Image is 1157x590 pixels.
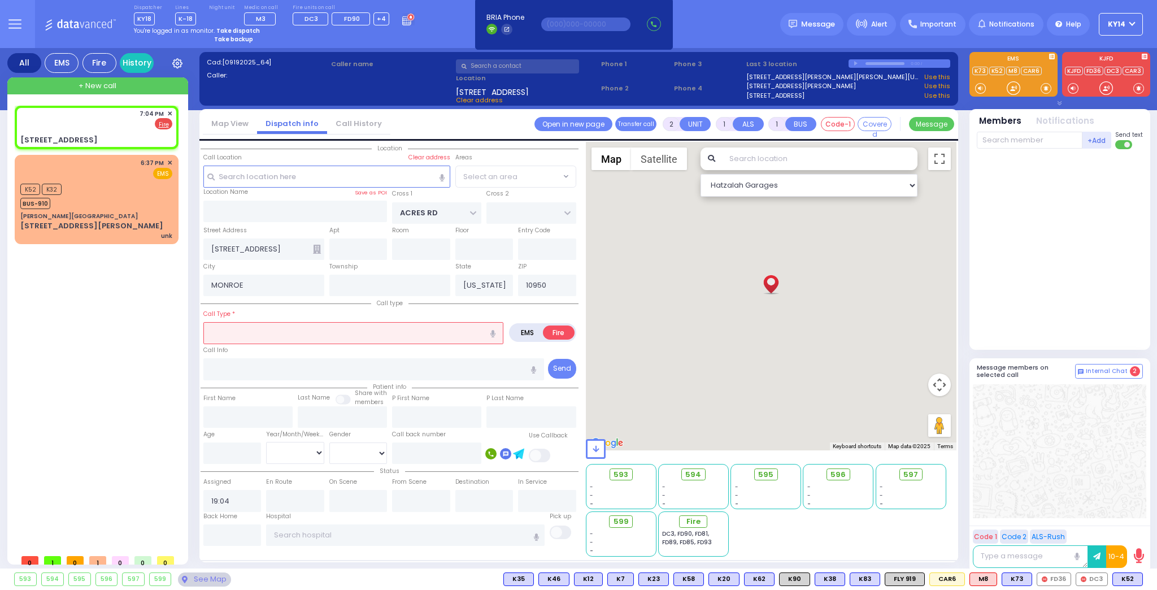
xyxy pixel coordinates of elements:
[214,35,253,44] strong: Take backup
[924,81,950,91] a: Use this
[924,72,950,82] a: Use this
[850,572,880,586] div: K83
[662,483,666,491] span: -
[735,500,738,508] span: -
[161,232,172,240] div: unk
[977,364,1075,379] h5: Message members on selected call
[392,226,409,235] label: Room
[1112,572,1143,586] div: K52
[42,184,62,195] span: K32
[735,491,738,500] span: -
[972,67,988,75] a: K73
[909,117,954,131] button: Message
[392,478,427,487] label: From Scene
[256,14,266,23] span: M3
[203,153,242,162] label: Call Location
[928,147,951,170] button: Toggle fullscreen view
[392,189,412,198] label: Cross 1
[815,572,845,586] div: BLS
[20,220,163,232] div: [STREET_ADDRESS][PERSON_NAME]
[746,72,921,82] a: [STREET_ADDRESS][PERSON_NAME][PERSON_NAME][US_STATE]
[203,188,248,197] label: Location Name
[1082,132,1112,149] button: +Add
[203,478,231,487] label: Assigned
[355,189,387,197] label: Save as POI
[79,80,116,92] span: + New call
[615,117,656,131] button: Transfer call
[638,572,669,586] div: BLS
[1081,576,1086,582] img: red-radio-icon.svg
[733,117,764,131] button: ALS
[708,572,740,586] div: K20
[134,556,151,565] span: 0
[543,326,575,340] label: Fire
[1130,366,1140,376] span: 2
[929,572,965,586] div: Fire Chief
[141,159,164,167] span: 6:37 PM
[662,491,666,500] span: -
[150,573,171,585] div: 599
[1000,530,1028,544] button: Code 2
[830,469,846,480] span: 596
[1042,576,1047,582] img: red-radio-icon.svg
[69,573,90,585] div: 595
[590,530,593,538] span: -
[1006,67,1020,75] a: M8
[1086,367,1128,375] span: Internal Chat
[735,483,738,491] span: -
[203,166,450,187] input: Search location here
[456,73,598,83] label: Location
[20,135,98,146] div: [STREET_ADDRESS]
[123,573,144,585] div: 597
[686,516,701,527] span: Fire
[1106,545,1127,568] button: 10-4
[7,53,41,73] div: All
[589,436,626,450] a: Open this area in Google Maps (opens a new window)
[372,144,408,153] span: Location
[374,467,405,475] span: Status
[203,430,215,439] label: Age
[503,572,534,586] div: K35
[44,556,61,565] span: 1
[744,572,775,586] div: BLS
[511,326,544,340] label: EMS
[20,198,50,209] span: BUS-910
[885,572,925,586] div: FLY 919
[789,20,797,28] img: message.svg
[673,572,704,586] div: K58
[815,572,845,586] div: K38
[203,512,237,521] label: Back Home
[216,27,260,35] strong: Take dispatch
[1065,67,1083,75] a: KJFD
[601,84,670,93] span: Phone 2
[1112,572,1143,586] div: BLS
[601,59,670,69] span: Phone 1
[455,153,472,162] label: Areas
[541,18,630,31] input: (000)000-00000
[456,96,503,105] span: Clear address
[1084,67,1103,75] a: FD36
[203,346,228,355] label: Call Info
[574,572,603,586] div: BLS
[662,530,724,546] div: DC3, FD90, FD81, FD89, FD85, FD93
[1002,572,1032,586] div: BLS
[590,483,593,491] span: -
[590,491,593,500] span: -
[969,56,1058,64] label: EMS
[673,572,704,586] div: BLS
[1099,13,1143,36] button: KY14
[266,512,291,521] label: Hospital
[518,262,527,271] label: ZIP
[159,120,169,129] u: Fire
[924,91,950,101] a: Use this
[722,147,917,170] input: Search location
[266,524,545,546] input: Search hospital
[327,118,390,129] a: Call History
[67,556,84,565] span: 0
[1115,139,1133,150] label: Turn off text
[550,512,571,521] label: Pick up
[203,226,247,235] label: Street Address
[15,573,36,585] div: 593
[591,147,631,170] button: Show street map
[638,572,669,586] div: K23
